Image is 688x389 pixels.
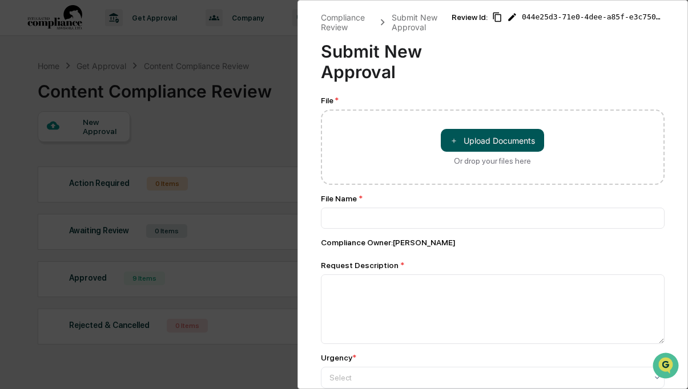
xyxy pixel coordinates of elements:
div: Start new chat [39,87,187,99]
button: Or drop your files here [441,129,544,152]
div: File Name [321,194,665,203]
a: Powered byPylon [81,193,138,202]
iframe: Open customer support [651,351,682,382]
div: 🖐️ [11,145,21,154]
img: 1746055101610-c473b297-6a78-478c-a979-82029cc54cd1 [11,87,32,108]
div: Submit New Approval [321,32,452,82]
p: How can we help? [11,24,208,42]
div: Compliance Review [321,13,375,32]
div: Or drop your files here [454,156,531,165]
div: We're offline, we'll be back soon [39,99,149,108]
span: Edit Review ID [507,12,517,22]
div: Compliance Owner : [PERSON_NAME] [321,238,665,247]
span: Pylon [114,193,138,202]
a: 🗄️Attestations [78,139,146,160]
span: Attestations [94,144,142,155]
span: ＋ [450,135,458,146]
span: Copy Id [492,12,502,22]
div: File [321,96,665,105]
div: Submit New Approval [392,13,452,32]
div: 🔎 [11,167,21,176]
a: 🖐️Preclearance [7,139,78,160]
span: Preclearance [23,144,74,155]
a: 🔎Data Lookup [7,161,77,181]
div: 🗄️ [83,145,92,154]
span: Data Lookup [23,165,72,177]
button: Start new chat [194,91,208,104]
span: 044e25d3-71e0-4dee-a85f-e3c750edce37 [522,13,665,22]
span: Review Id: [452,13,488,22]
div: Urgency [321,353,356,362]
div: Request Description [321,261,665,270]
